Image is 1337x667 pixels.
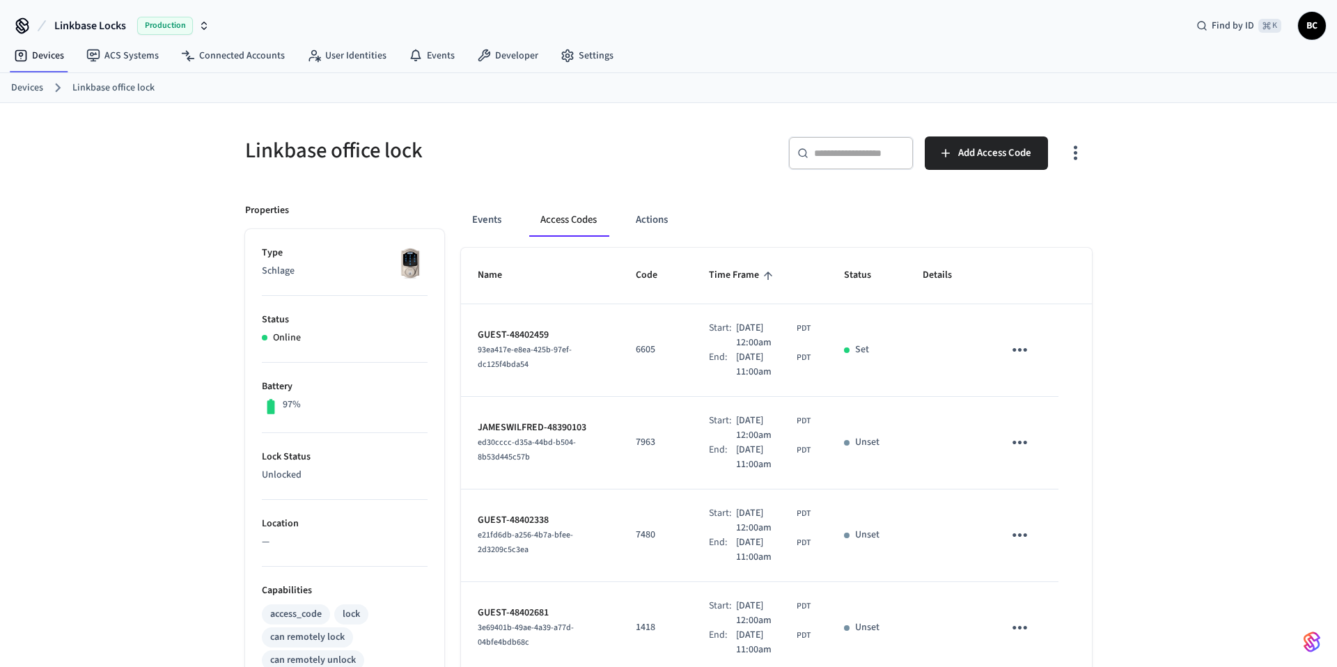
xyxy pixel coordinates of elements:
[466,43,549,68] a: Developer
[1185,13,1292,38] div: Find by ID⌘ K
[797,352,811,364] span: PDT
[636,435,675,450] p: 7963
[72,81,155,95] a: Linkbase office lock
[245,203,289,218] p: Properties
[262,535,428,549] p: —
[855,528,879,542] p: Unset
[709,628,735,657] div: End:
[270,607,322,622] div: access_code
[736,628,811,657] div: America/Vancouver
[296,43,398,68] a: User Identities
[736,535,794,565] span: [DATE] 11:00am
[478,328,602,343] p: GUEST-48402459
[709,443,735,472] div: End:
[709,414,735,443] div: Start:
[797,415,811,427] span: PDT
[709,535,735,565] div: End:
[736,628,794,657] span: [DATE] 11:00am
[709,506,735,535] div: Start:
[797,600,811,613] span: PDT
[958,144,1031,162] span: Add Access Code
[270,630,345,645] div: can remotely lock
[529,203,608,237] button: Access Codes
[478,606,602,620] p: GUEST-48402681
[1212,19,1254,33] span: Find by ID
[736,443,811,472] div: America/Vancouver
[797,537,811,549] span: PDT
[478,622,574,648] span: 3e69401b-49ae-4a39-a77d-04bfe4bdb68c
[736,321,811,350] div: America/Vancouver
[478,265,520,286] span: Name
[855,343,869,357] p: Set
[636,528,675,542] p: 7480
[736,443,794,472] span: [DATE] 11:00am
[343,607,360,622] div: lock
[925,136,1048,170] button: Add Access Code
[736,350,794,379] span: [DATE] 11:00am
[262,517,428,531] p: Location
[398,43,466,68] a: Events
[736,599,811,628] div: America/Vancouver
[478,529,573,556] span: e21fd6db-a256-4b7a-bfee-2d3209c5c3ea
[736,599,794,628] span: [DATE] 12:00am
[736,414,811,443] div: America/Vancouver
[262,264,428,278] p: Schlage
[844,265,889,286] span: Status
[797,629,811,642] span: PDT
[1299,13,1324,38] span: BC
[262,313,428,327] p: Status
[262,379,428,394] p: Battery
[736,506,794,535] span: [DATE] 12:00am
[1304,631,1320,653] img: SeamLogoGradient.69752ec5.svg
[636,265,675,286] span: Code
[1298,12,1326,40] button: BC
[262,450,428,464] p: Lock Status
[461,203,1092,237] div: ant example
[709,350,735,379] div: End:
[736,321,794,350] span: [DATE] 12:00am
[393,246,428,281] img: Schlage Sense Smart Deadbolt with Camelot Trim, Front
[736,414,794,443] span: [DATE] 12:00am
[736,350,811,379] div: America/Vancouver
[262,468,428,482] p: Unlocked
[709,321,735,350] div: Start:
[478,421,602,435] p: JAMESWILFRED-48390103
[170,43,296,68] a: Connected Accounts
[1258,19,1281,33] span: ⌘ K
[549,43,625,68] a: Settings
[478,344,572,370] span: 93ea417e-e8ea-425b-97ef-dc125f4bda54
[923,265,970,286] span: Details
[478,437,576,463] span: ed30cccc-d35a-44bd-b504-8b53d445c57b
[709,599,735,628] div: Start:
[54,17,126,34] span: Linkbase Locks
[262,246,428,260] p: Type
[636,620,675,635] p: 1418
[625,203,679,237] button: Actions
[709,265,777,286] span: Time Frame
[262,583,428,598] p: Capabilities
[3,43,75,68] a: Devices
[273,331,301,345] p: Online
[636,343,675,357] p: 6605
[797,444,811,457] span: PDT
[797,322,811,335] span: PDT
[736,506,811,535] div: America/Vancouver
[283,398,301,412] p: 97%
[75,43,170,68] a: ACS Systems
[736,535,811,565] div: America/Vancouver
[245,136,660,165] h5: Linkbase office lock
[855,435,879,450] p: Unset
[797,508,811,520] span: PDT
[478,513,602,528] p: GUEST-48402338
[855,620,879,635] p: Unset
[461,203,513,237] button: Events
[11,81,43,95] a: Devices
[137,17,193,35] span: Production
